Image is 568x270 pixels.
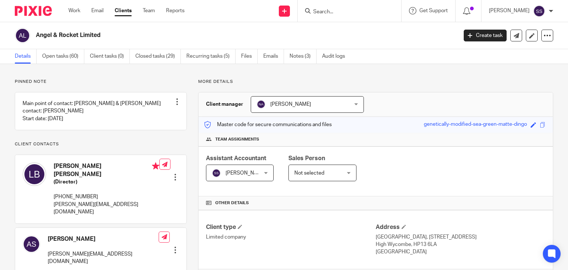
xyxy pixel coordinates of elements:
a: Work [68,7,80,14]
h4: [PERSON_NAME] [48,235,159,243]
a: Reports [166,7,185,14]
a: Team [143,7,155,14]
a: Open tasks (60) [42,49,84,64]
img: svg%3E [15,28,30,43]
h4: Address [376,223,545,231]
a: Email [91,7,104,14]
img: svg%3E [23,235,40,253]
h5: (Director) [54,178,159,186]
p: [PHONE_NUMBER] [54,193,159,200]
p: [PERSON_NAME][EMAIL_ADDRESS][DOMAIN_NAME] [54,201,159,216]
p: [PERSON_NAME] [489,7,530,14]
input: Search [312,9,379,16]
a: Notes (3) [290,49,317,64]
img: svg%3E [533,5,545,17]
p: Master code for secure communications and files [204,121,332,128]
h2: Angel & Rocket Limited [36,31,369,39]
img: svg%3E [23,162,46,186]
p: Client contacts [15,141,187,147]
a: Details [15,49,37,64]
a: Audit logs [322,49,351,64]
div: genetically-modified-sea-green-matte-dingo [424,121,527,129]
p: More details [198,79,553,85]
img: svg%3E [257,100,266,109]
i: Primary [152,162,159,170]
span: [PERSON_NAME] [270,102,311,107]
p: [GEOGRAPHIC_DATA], [STREET_ADDRESS] [376,233,545,241]
span: [PERSON_NAME] [226,171,266,176]
a: Clients [115,7,132,14]
a: Recurring tasks (5) [186,49,236,64]
p: [PERSON_NAME][EMAIL_ADDRESS][DOMAIN_NAME] [48,250,159,266]
span: Sales Person [288,155,325,161]
h3: Client manager [206,101,243,108]
a: Closed tasks (29) [135,49,181,64]
span: Team assignments [215,136,259,142]
span: Get Support [419,8,448,13]
span: Other details [215,200,249,206]
img: Pixie [15,6,52,16]
img: svg%3E [212,169,221,178]
a: Emails [263,49,284,64]
h4: [PERSON_NAME] [PERSON_NAME] [54,162,159,178]
a: Files [241,49,258,64]
h4: Client type [206,223,376,231]
span: Assistant Accountant [206,155,266,161]
p: High Wycombe, HP13 6LA [376,241,545,248]
p: Limited company [206,233,376,241]
p: Pinned note [15,79,187,85]
span: Not selected [294,171,324,176]
a: Create task [464,30,507,41]
a: Client tasks (0) [90,49,130,64]
p: [GEOGRAPHIC_DATA] [376,248,545,256]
